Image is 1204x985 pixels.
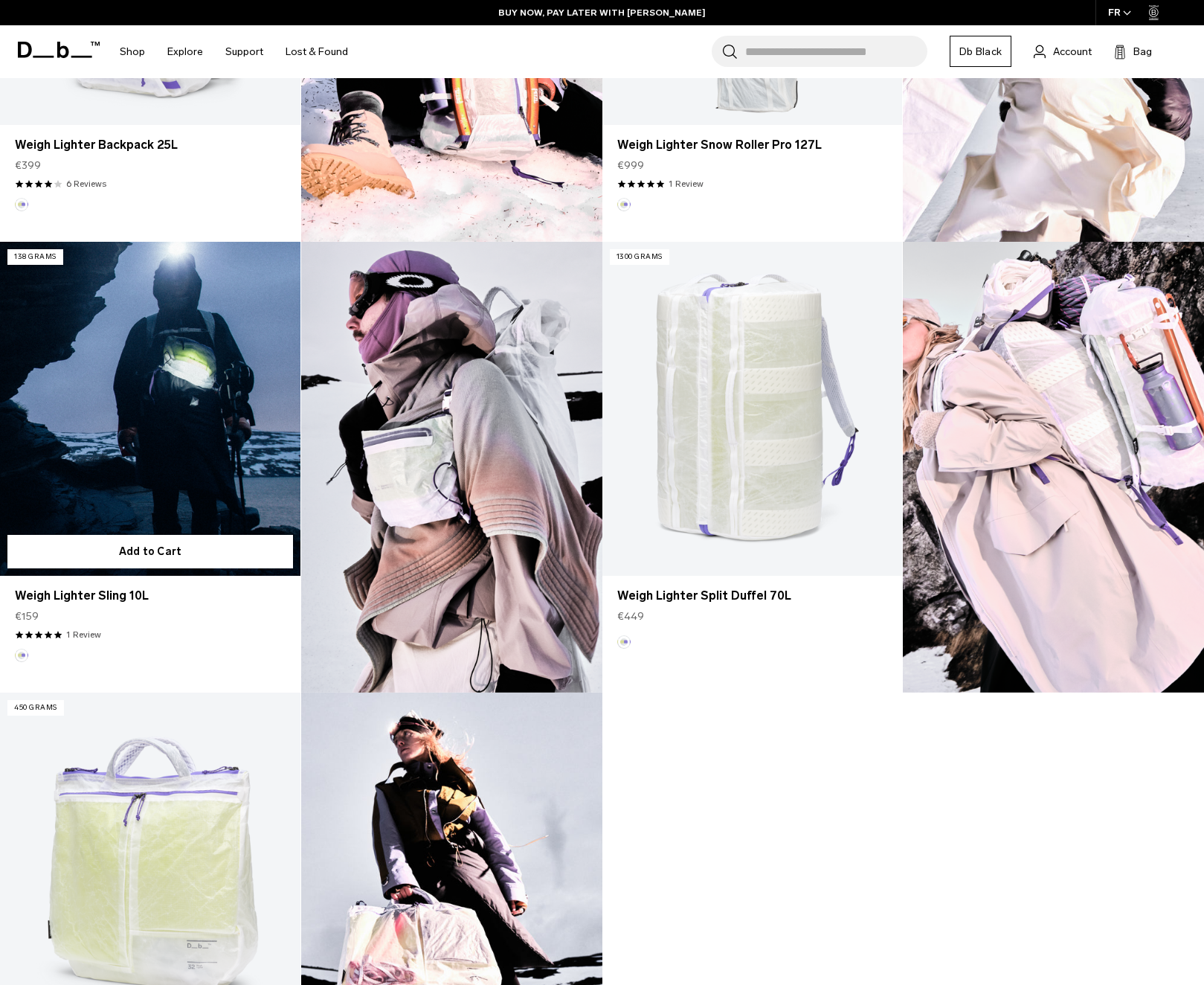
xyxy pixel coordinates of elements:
img: Content block image [301,242,602,693]
button: Aurora [15,649,28,662]
button: Aurora [15,198,28,211]
button: Bag [1114,42,1152,60]
nav: Main Navigation [109,25,359,78]
span: €449 [617,609,644,624]
a: Explore [167,25,203,78]
a: Weigh Lighter Split Duffel 70L [617,587,888,605]
span: Account [1053,44,1092,60]
a: BUY NOW, PAY LATER WITH [PERSON_NAME] [498,6,706,19]
a: Db Black [950,36,1011,67]
a: Weigh Lighter Sling 10L [15,587,286,605]
a: 6 reviews [66,177,106,190]
p: 138 grams [7,249,63,265]
a: Weigh Lighter Backpack 25L [15,136,286,154]
img: Content block image [903,242,1204,693]
a: Shop [120,25,145,78]
a: 1 reviews [66,628,101,641]
span: Bag [1133,44,1152,60]
button: Add to Cart [7,535,293,568]
span: €399 [15,158,41,173]
button: Aurora [617,198,631,211]
a: Lost & Found [286,25,348,78]
a: Account [1034,42,1092,60]
a: Support [225,25,263,78]
a: 1 reviews [669,177,704,190]
span: €999 [617,158,644,173]
p: 1300 grams [610,249,669,265]
span: €159 [15,609,39,624]
p: 450 grams [7,700,64,716]
button: Aurora [617,635,631,649]
a: Weigh Lighter Snow Roller Pro 127L [617,136,888,154]
a: Weigh Lighter Split Duffel 70L [602,242,903,576]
